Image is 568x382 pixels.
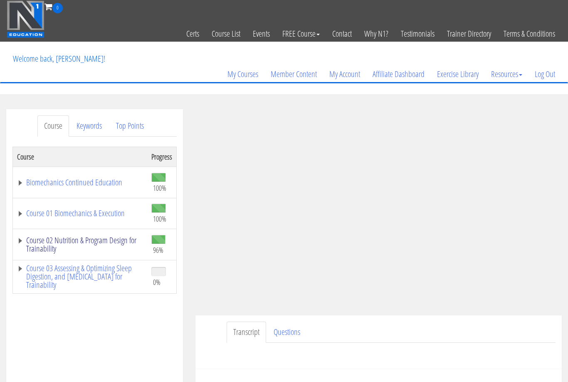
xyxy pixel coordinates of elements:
[109,115,151,137] a: Top Points
[7,42,111,75] p: Welcome back, [PERSON_NAME]!
[37,115,69,137] a: Course
[153,245,163,255] span: 96%
[153,214,166,223] span: 100%
[366,54,431,94] a: Affiliate Dashboard
[17,264,143,289] a: Course 03 Assessing & Optimizing Sleep Digestion, and [MEDICAL_DATA] for Trainability
[528,54,561,94] a: Log Out
[358,13,395,54] a: Why N1?
[205,13,247,54] a: Course List
[17,178,143,187] a: Biomechanics Continued Education
[17,236,143,253] a: Course 02 Nutrition & Program Design for Trainability
[485,54,528,94] a: Resources
[441,13,497,54] a: Trainer Directory
[44,1,63,12] a: 0
[276,13,326,54] a: FREE Course
[395,13,441,54] a: Testimonials
[7,0,44,38] img: n1-education
[264,54,323,94] a: Member Content
[323,54,366,94] a: My Account
[153,277,161,287] span: 0%
[70,115,109,137] a: Keywords
[180,13,205,54] a: Certs
[431,54,485,94] a: Exercise Library
[497,13,561,54] a: Terms & Conditions
[153,183,166,192] span: 100%
[52,3,63,13] span: 0
[227,322,266,343] a: Transcript
[17,209,143,217] a: Course 01 Biomechanics & Execution
[247,13,276,54] a: Events
[326,13,358,54] a: Contact
[221,54,264,94] a: My Courses
[13,147,148,167] th: Course
[147,147,177,167] th: Progress
[267,322,307,343] a: Questions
